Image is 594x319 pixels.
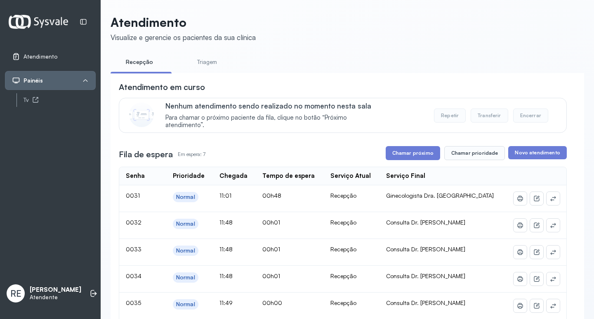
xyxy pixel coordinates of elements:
[126,246,141,253] span: 0033
[330,299,373,307] div: Recepção
[176,301,195,308] div: Normal
[262,272,280,279] span: 00h01
[111,15,256,30] p: Atendimento
[126,219,141,226] span: 0032
[219,172,247,180] div: Chegada
[126,172,145,180] div: Senha
[176,194,195,201] div: Normal
[176,247,195,254] div: Normal
[126,192,140,199] span: 0031
[330,172,371,180] div: Serviço Atual
[176,220,195,227] div: Normal
[126,299,141,306] span: 0035
[330,219,373,226] div: Recepção
[119,149,173,160] h3: Fila de espera
[165,114,384,130] span: Para chamar o próximo paciente da fila, clique no botão “Próximo atendimento”.
[24,53,57,60] span: Atendimento
[24,97,96,104] div: Tv
[444,146,505,160] button: Chamar prioridade
[471,109,508,123] button: Transferir
[386,172,425,180] div: Serviço Final
[24,77,43,84] span: Painéis
[30,294,81,301] p: Atendente
[262,172,315,180] div: Tempo de espera
[9,15,68,28] img: Logotipo do estabelecimento
[178,149,205,160] p: Em espera: 7
[330,192,373,199] div: Recepção
[513,109,548,123] button: Encerrar
[126,272,141,279] span: 0034
[178,55,236,69] a: Triagem
[434,109,466,123] button: Repetir
[165,102,384,110] p: Nenhum atendimento sendo realizado no momento nesta sala
[219,246,233,253] span: 11:48
[119,81,205,93] h3: Atendimento em curso
[386,219,465,226] span: Consulta Dr. [PERSON_NAME]
[219,219,233,226] span: 11:48
[219,272,233,279] span: 11:48
[386,272,465,279] span: Consulta Dr. [PERSON_NAME]
[386,146,440,160] button: Chamar próximo
[386,246,465,253] span: Consulta Dr. [PERSON_NAME]
[386,192,494,199] span: Ginecologista Dra. [GEOGRAPHIC_DATA]
[111,55,168,69] a: Recepção
[176,274,195,281] div: Normal
[24,95,96,105] a: Tv
[129,102,154,127] img: Imagem de CalloutCard
[219,299,233,306] span: 11:49
[219,192,231,199] span: 11:01
[111,33,256,42] div: Visualize e gerencie os pacientes da sua clínica
[262,219,280,226] span: 00h01
[330,272,373,280] div: Recepção
[386,299,465,306] span: Consulta Dr. [PERSON_NAME]
[508,146,566,159] button: Novo atendimento
[262,246,280,253] span: 00h01
[262,299,282,306] span: 00h00
[173,172,205,180] div: Prioridade
[30,286,81,294] p: [PERSON_NAME]
[330,246,373,253] div: Recepção
[262,192,281,199] span: 00h48
[12,52,89,61] a: Atendimento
